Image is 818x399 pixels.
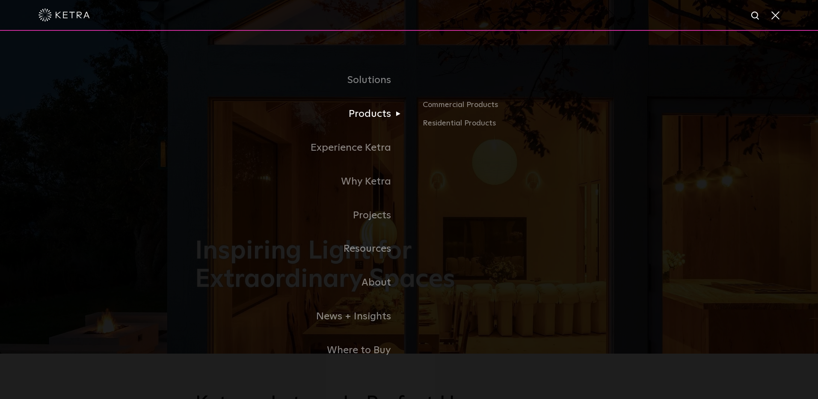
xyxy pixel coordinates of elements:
a: Resources [195,232,409,266]
a: Why Ketra [195,165,409,199]
a: Commercial Products [423,98,623,117]
img: search icon [750,11,761,21]
a: About [195,266,409,300]
a: Where to Buy [195,333,409,367]
img: ketra-logo-2019-white [39,9,90,21]
div: Navigation Menu [195,63,623,367]
a: Experience Ketra [195,131,409,165]
a: Residential Products [423,117,623,130]
a: Solutions [195,63,409,97]
a: Products [195,97,409,131]
a: News + Insights [195,300,409,333]
a: Projects [195,199,409,232]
